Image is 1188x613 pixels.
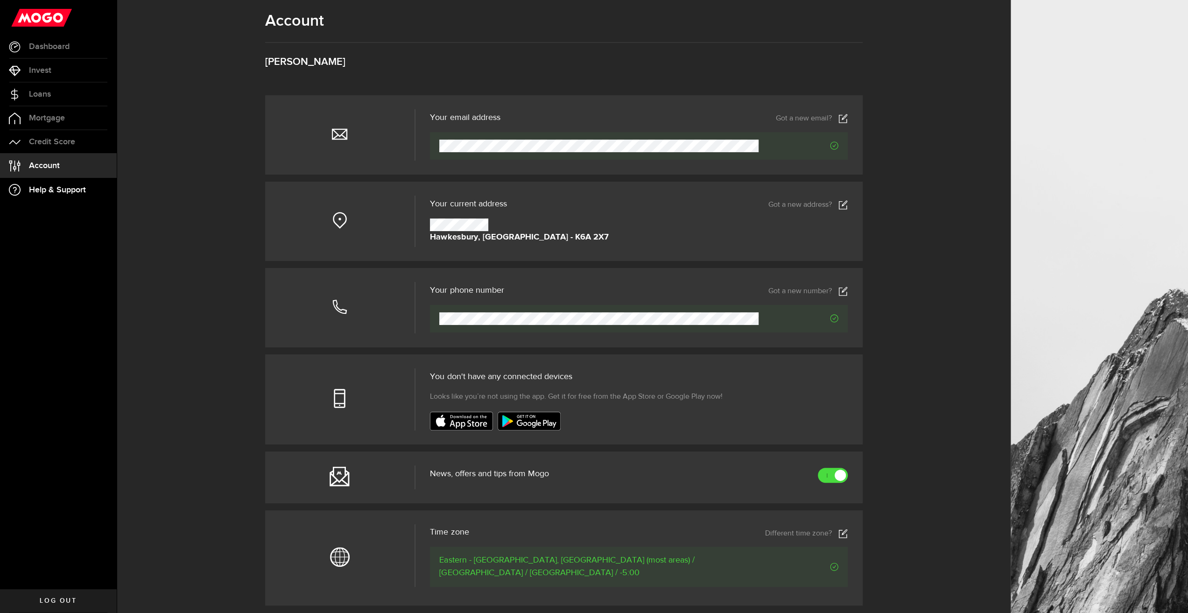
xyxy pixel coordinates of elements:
[265,57,863,67] h3: [PERSON_NAME]
[40,598,77,604] span: Log out
[29,42,70,51] span: Dashboard
[29,162,60,170] span: Account
[430,470,548,478] span: News, offers and tips from Mogo
[439,554,758,579] span: Eastern - [GEOGRAPHIC_DATA], [GEOGRAPHIC_DATA] (most areas) / [GEOGRAPHIC_DATA] / [GEOGRAPHIC_DAT...
[765,529,848,538] a: Different time zone?
[768,200,848,210] a: Got a new address?
[430,286,504,295] h3: Your phone number
[265,12,863,30] h1: Account
[759,563,838,571] span: Verified
[430,231,608,244] strong: Hawkesbury, [GEOGRAPHIC_DATA] - K6A 2X7
[430,200,506,208] span: Your current address
[29,90,51,99] span: Loans
[430,373,572,381] span: You don't have any connected devices
[768,287,848,296] a: Got a new number?
[759,314,838,323] span: Verified
[776,114,848,123] a: Got a new email?
[29,138,75,146] span: Credit Score
[7,4,35,32] button: Open LiveChat chat widget
[430,528,469,536] span: Time zone
[29,186,86,194] span: Help & Support
[759,141,838,150] span: Verified
[29,114,65,122] span: Mortgage
[430,113,500,122] h3: Your email address
[430,412,493,430] img: badge-app-store.svg
[29,66,51,75] span: Invest
[430,391,722,402] span: Looks like you’re not using the app. Get it for free from the App Store or Google Play now!
[498,412,561,430] img: badge-google-play.svg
